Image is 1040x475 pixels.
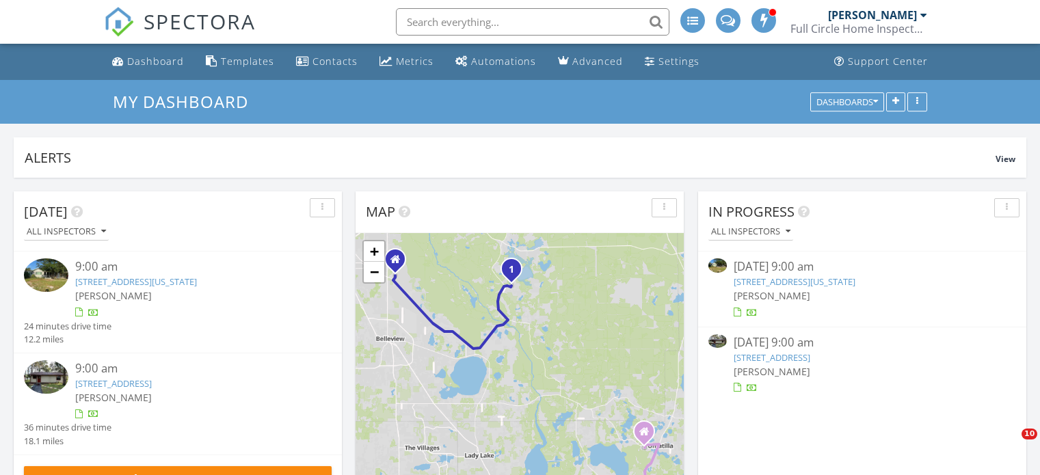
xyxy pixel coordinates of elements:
[291,49,363,74] a: Contacts
[734,275,855,288] a: [STREET_ADDRESS][US_STATE]
[994,429,1026,461] iframe: Intercom live chat
[24,360,68,394] img: 9368349%2Fcover_photos%2FeDuO3LKodhDs7MltP9qd%2Fsmall.jpg
[734,365,810,378] span: [PERSON_NAME]
[113,90,260,113] a: My Dashboard
[366,202,395,221] span: Map
[708,258,727,273] img: 9368423%2Fcover_photos%2FhGavu0LoO4BXsC5kgLVH%2Fsmall.jpg
[708,334,727,349] img: 9368349%2Fcover_photos%2FeDuO3LKodhDs7MltP9qd%2Fsmall.jpg
[734,258,990,275] div: [DATE] 9:00 am
[828,8,917,22] div: [PERSON_NAME]
[144,7,256,36] span: SPECTORA
[1022,429,1037,439] span: 10
[509,265,514,275] i: 1
[471,55,536,68] div: Automations
[24,223,109,241] button: All Inspectors
[450,49,542,74] a: Automations (Advanced)
[572,55,623,68] div: Advanced
[711,227,790,236] div: All Inspectors
[734,351,810,364] a: [STREET_ADDRESS]
[374,49,439,74] a: Metrics
[708,202,795,221] span: In Progress
[75,377,152,390] a: [STREET_ADDRESS]
[104,18,256,47] a: SPECTORA
[24,202,68,221] span: [DATE]
[200,49,280,74] a: Templates
[829,49,933,74] a: Support Center
[221,55,274,68] div: Templates
[848,55,928,68] div: Support Center
[996,153,1015,165] span: View
[107,49,189,74] a: Dashboard
[364,241,384,262] a: Zoom in
[24,258,68,292] img: 9368423%2Fcover_photos%2FhGavu0LoO4BXsC5kgLVH%2Fsmall.jpg
[810,92,884,111] button: Dashboards
[658,55,699,68] div: Settings
[24,258,332,346] a: 9:00 am [STREET_ADDRESS][US_STATE] [PERSON_NAME] 24 minutes drive time 12.2 miles
[734,334,990,351] div: [DATE] 9:00 am
[75,289,152,302] span: [PERSON_NAME]
[552,49,628,74] a: Advanced
[708,223,793,241] button: All Inspectors
[364,262,384,282] a: Zoom out
[27,227,106,236] div: All Inspectors
[24,320,111,333] div: 24 minutes drive time
[734,289,810,302] span: [PERSON_NAME]
[25,148,996,167] div: Alerts
[708,258,1016,319] a: [DATE] 9:00 am [STREET_ADDRESS][US_STATE] [PERSON_NAME]
[104,7,134,37] img: The Best Home Inspection Software - Spectora
[644,431,652,439] div: 39731 Bryan Lane, Umatilla Florida 32784
[24,435,111,448] div: 18.1 miles
[639,49,705,74] a: Settings
[790,22,927,36] div: Full Circle Home Inspectors
[24,421,111,434] div: 36 minutes drive time
[75,391,152,404] span: [PERSON_NAME]
[708,334,1016,395] a: [DATE] 9:00 am [STREET_ADDRESS] [PERSON_NAME]
[24,333,111,346] div: 12.2 miles
[816,97,878,107] div: Dashboards
[127,55,184,68] div: Dashboard
[312,55,358,68] div: Contacts
[396,8,669,36] input: Search everything...
[395,259,403,267] div: 45 Pecan Course Circle, Ocala FL 34472
[24,360,332,448] a: 9:00 am [STREET_ADDRESS] [PERSON_NAME] 36 minutes drive time 18.1 miles
[75,258,306,275] div: 9:00 am
[75,360,306,377] div: 9:00 am
[511,269,520,277] div: 16621 SE 57th Pl, Ocklawaha, FL 32179
[75,275,197,288] a: [STREET_ADDRESS][US_STATE]
[396,55,434,68] div: Metrics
